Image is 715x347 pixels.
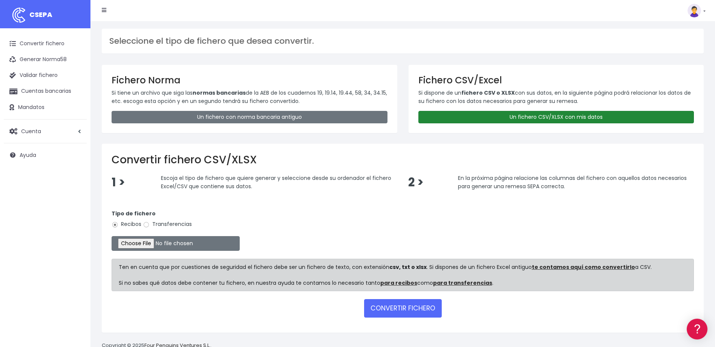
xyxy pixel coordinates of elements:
a: Videotutoriales [8,119,143,131]
a: Convertir fichero [4,36,87,52]
a: API [8,193,143,204]
a: Cuentas bancarias [4,83,87,99]
h2: Convertir fichero CSV/XLSX [112,154,694,166]
p: Si dispone de un con sus datos, en la siguiente página podrá relacionar los datos de su fichero c... [418,89,694,106]
span: Cuenta [21,127,41,135]
a: Formatos [8,95,143,107]
strong: csv, txt o xlsx [389,263,427,271]
a: POWERED BY ENCHANT [104,217,145,224]
span: Ayuda [20,151,36,159]
a: para recibos [380,279,417,287]
a: Cuenta [4,123,87,139]
a: Problemas habituales [8,107,143,119]
img: profile [687,4,701,17]
strong: Tipo de fichero [112,210,156,217]
a: Generar Norma58 [4,52,87,68]
a: General [8,162,143,173]
strong: fichero CSV o XLSX [461,89,515,97]
strong: normas bancarias [193,89,246,97]
button: CONVERTIR FICHERO [364,299,442,317]
a: Ayuda [4,147,87,163]
p: Si tiene un archivo que siga las de la AEB de los cuadernos 19, 19.14, 19.44, 58, 34, 34.15, etc.... [112,89,387,106]
a: Información general [8,64,143,76]
h3: Fichero Norma [112,75,387,86]
div: Ten en cuenta que por cuestiones de seguridad el fichero debe ser un fichero de texto, con extens... [112,259,694,291]
div: Convertir ficheros [8,83,143,91]
div: Facturación [8,150,143,157]
label: Recibos [112,220,141,228]
a: para transferencias [433,279,492,287]
a: Mandatos [4,100,87,115]
span: En la próxima página relacione las columnas del fichero con aquellos datos necesarios para genera... [458,174,687,190]
h3: Fichero CSV/Excel [418,75,694,86]
a: te contamos aquí como convertirlo [532,263,635,271]
span: 2 > [408,174,424,190]
span: Escoja el tipo de fichero que quiere generar y seleccione desde su ordenador el fichero Excel/CSV... [161,174,391,190]
div: Información general [8,52,143,60]
a: Perfiles de empresas [8,131,143,142]
span: 1 > [112,174,125,190]
img: logo [9,6,28,25]
a: Validar fichero [4,68,87,83]
button: Contáctanos [8,202,143,215]
a: Un fichero CSV/XLSX con mis datos [418,111,694,123]
span: CSEPA [29,10,52,19]
div: Programadores [8,181,143,188]
h3: Seleccione el tipo de fichero que desea convertir. [109,36,696,46]
a: Un fichero con norma bancaria antiguo [112,111,387,123]
label: Transferencias [143,220,192,228]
